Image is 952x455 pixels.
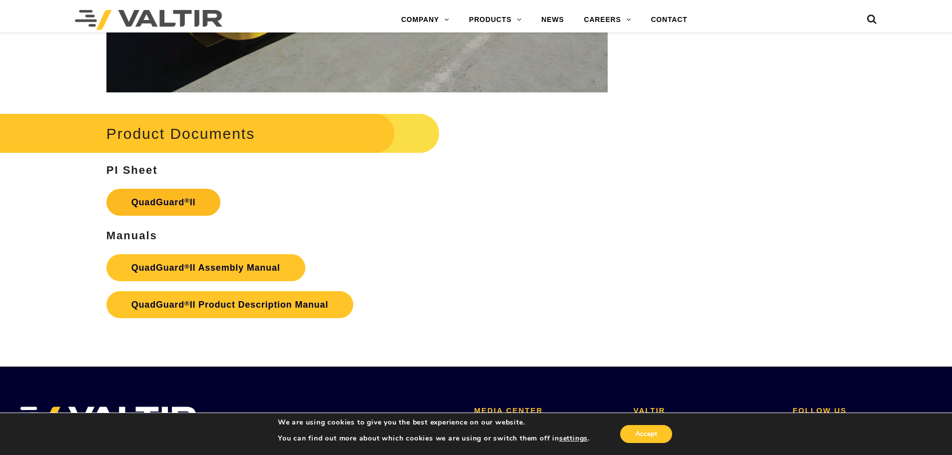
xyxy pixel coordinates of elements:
[184,197,190,204] sup: ®
[15,407,196,432] img: VALTIR
[106,229,157,242] strong: Manuals
[278,434,590,443] p: You can find out more about which cookies we are using or switch them off in .
[559,434,588,443] button: settings
[184,263,190,270] sup: ®
[459,10,532,30] a: PRODUCTS
[793,407,937,415] h2: FOLLOW US
[106,291,353,318] a: QuadGuard®II Product Description Manual
[106,254,305,281] a: QuadGuard®II Assembly Manual
[531,10,574,30] a: NEWS
[574,10,641,30] a: CAREERS
[641,10,697,30] a: CONTACT
[391,10,459,30] a: COMPANY
[106,164,158,176] strong: PI Sheet
[278,418,590,427] p: We are using cookies to give you the best experience on our website.
[474,407,619,415] h2: MEDIA CENTER
[131,300,328,310] strong: QuadGuard II Product Description Manual
[106,189,221,216] a: QuadGuard®II
[184,300,190,307] sup: ®
[620,425,672,443] button: Accept
[131,263,280,273] strong: QuadGuard II Assembly Manual
[75,10,222,30] img: Valtir
[634,407,778,415] h2: VALTIR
